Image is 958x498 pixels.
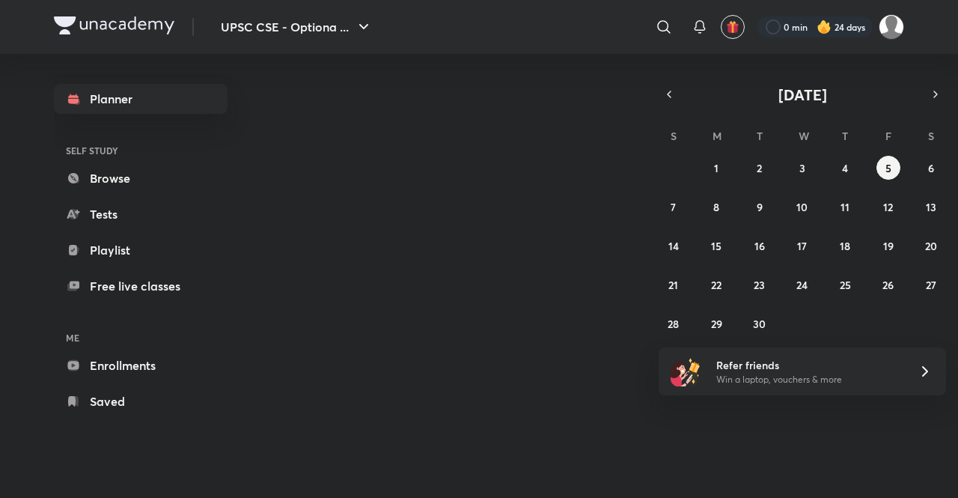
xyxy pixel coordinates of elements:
[662,234,686,258] button: September 14, 2025
[668,317,679,331] abbr: September 28, 2025
[212,12,382,42] button: UPSC CSE - Optiona ...
[876,234,900,258] button: September 19, 2025
[704,195,728,219] button: September 8, 2025
[754,278,765,292] abbr: September 23, 2025
[778,85,827,105] span: [DATE]
[757,161,762,175] abbr: September 2, 2025
[711,317,722,331] abbr: September 29, 2025
[790,195,814,219] button: September 10, 2025
[713,200,719,214] abbr: September 8, 2025
[54,271,228,301] a: Free live classes
[883,200,893,214] abbr: September 12, 2025
[919,273,943,297] button: September 27, 2025
[833,273,857,297] button: September 25, 2025
[842,129,848,143] abbr: Thursday
[721,15,745,39] button: avatar
[833,195,857,219] button: September 11, 2025
[54,386,228,416] a: Saved
[716,357,900,373] h6: Refer friends
[926,278,936,292] abbr: September 27, 2025
[748,312,772,335] button: September 30, 2025
[882,278,894,292] abbr: September 26, 2025
[54,199,228,229] a: Tests
[671,129,677,143] abbr: Sunday
[796,200,808,214] abbr: September 10, 2025
[54,350,228,380] a: Enrollments
[753,317,766,331] abbr: September 30, 2025
[757,200,763,214] abbr: September 9, 2025
[919,156,943,180] button: September 6, 2025
[704,156,728,180] button: September 1, 2025
[704,273,728,297] button: September 22, 2025
[726,20,739,34] img: avatar
[833,156,857,180] button: September 4, 2025
[883,239,894,253] abbr: September 19, 2025
[840,200,849,214] abbr: September 11, 2025
[671,356,701,386] img: referral
[928,129,934,143] abbr: Saturday
[840,239,850,253] abbr: September 18, 2025
[754,239,765,253] abbr: September 16, 2025
[748,195,772,219] button: September 9, 2025
[919,234,943,258] button: September 20, 2025
[840,278,851,292] abbr: September 25, 2025
[817,19,832,34] img: streak
[54,325,228,350] h6: ME
[799,161,805,175] abbr: September 3, 2025
[790,156,814,180] button: September 3, 2025
[668,278,678,292] abbr: September 21, 2025
[662,195,686,219] button: September 7, 2025
[925,239,937,253] abbr: September 20, 2025
[876,273,900,297] button: September 26, 2025
[54,163,228,193] a: Browse
[833,234,857,258] button: September 18, 2025
[885,161,891,175] abbr: September 5, 2025
[662,273,686,297] button: September 21, 2025
[54,84,228,114] a: Planner
[716,373,900,386] p: Win a laptop, vouchers & more
[885,129,891,143] abbr: Friday
[704,312,728,335] button: September 29, 2025
[714,161,718,175] abbr: September 1, 2025
[797,239,807,253] abbr: September 17, 2025
[711,278,721,292] abbr: September 22, 2025
[842,161,848,175] abbr: September 4, 2025
[790,234,814,258] button: September 17, 2025
[713,129,721,143] abbr: Monday
[671,200,676,214] abbr: September 7, 2025
[876,156,900,180] button: September 5, 2025
[799,129,809,143] abbr: Wednesday
[876,195,900,219] button: September 12, 2025
[757,129,763,143] abbr: Tuesday
[704,234,728,258] button: September 15, 2025
[668,239,679,253] abbr: September 14, 2025
[711,239,721,253] abbr: September 15, 2025
[54,16,174,34] img: Company Logo
[879,14,904,40] img: kuldeep Ahir
[680,84,925,105] button: [DATE]
[54,235,228,265] a: Playlist
[919,195,943,219] button: September 13, 2025
[54,138,228,163] h6: SELF STUDY
[926,200,936,214] abbr: September 13, 2025
[748,156,772,180] button: September 2, 2025
[662,312,686,335] button: September 28, 2025
[928,161,934,175] abbr: September 6, 2025
[54,16,174,38] a: Company Logo
[748,234,772,258] button: September 16, 2025
[748,273,772,297] button: September 23, 2025
[790,273,814,297] button: September 24, 2025
[796,278,808,292] abbr: September 24, 2025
